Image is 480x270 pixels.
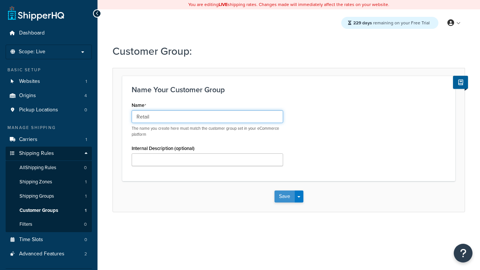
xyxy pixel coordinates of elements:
[132,126,283,137] p: The name you create here must match the customer group set in your eCommerce platform
[85,207,87,214] span: 1
[19,179,52,185] span: Shipping Zones
[353,19,372,26] strong: 229 days
[19,221,32,228] span: Filters
[132,145,195,151] label: Internal Description (optional)
[6,233,92,247] a: Time Slots0
[6,247,92,261] a: Advanced Features2
[6,189,92,203] a: Shipping Groups1
[6,189,92,203] li: Shipping Groups
[19,78,40,85] span: Websites
[84,165,87,171] span: 0
[85,179,87,185] span: 1
[6,247,92,261] li: Advanced Features
[453,76,468,89] button: Show Help Docs
[19,251,64,257] span: Advanced Features
[6,204,92,217] a: Customer Groups1
[6,217,92,231] a: Filters0
[19,107,58,113] span: Pickup Locations
[112,44,456,58] h1: Customer Group:
[6,89,92,103] a: Origins4
[6,175,92,189] li: Shipping Zones
[19,207,58,214] span: Customer Groups
[19,49,45,55] span: Scope: Live
[6,89,92,103] li: Origins
[84,221,87,228] span: 0
[6,75,92,88] a: Websites1
[19,150,54,157] span: Shipping Rules
[6,75,92,88] li: Websites
[19,193,54,199] span: Shipping Groups
[6,67,92,73] div: Basic Setup
[84,93,87,99] span: 4
[353,19,430,26] span: remaining on your Free Trial
[6,233,92,247] li: Time Slots
[6,103,92,117] a: Pickup Locations0
[132,85,446,94] h3: Name Your Customer Group
[6,103,92,117] li: Pickup Locations
[6,124,92,131] div: Manage Shipping
[274,190,295,202] button: Save
[6,217,92,231] li: Filters
[84,251,87,257] span: 2
[19,93,36,99] span: Origins
[6,133,92,147] li: Carriers
[19,136,37,143] span: Carriers
[19,237,43,243] span: Time Slots
[6,133,92,147] a: Carriers1
[6,147,92,232] li: Shipping Rules
[454,244,472,262] button: Open Resource Center
[85,193,87,199] span: 1
[84,107,87,113] span: 0
[85,78,87,85] span: 1
[6,26,92,40] a: Dashboard
[6,175,92,189] a: Shipping Zones1
[19,30,45,36] span: Dashboard
[6,161,92,175] a: AllShipping Rules0
[6,204,92,217] li: Customer Groups
[84,237,87,243] span: 0
[85,136,87,143] span: 1
[219,1,228,8] b: LIVE
[19,165,56,171] span: All Shipping Rules
[132,102,146,108] label: Name
[6,147,92,160] a: Shipping Rules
